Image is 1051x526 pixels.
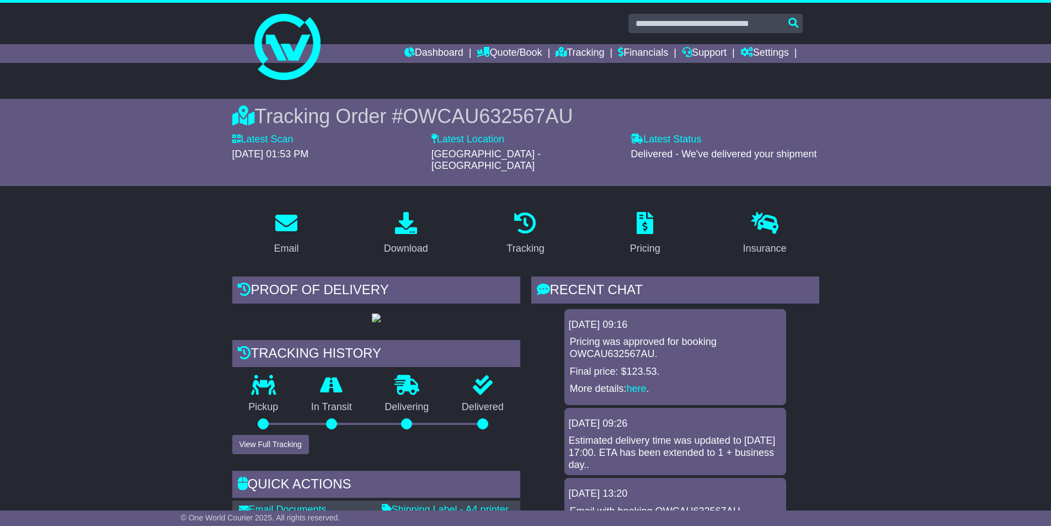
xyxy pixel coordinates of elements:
a: Email [266,208,306,260]
span: Delivered - We've delivered your shipment [631,148,817,160]
p: Final price: $123.53. [570,366,781,378]
div: [DATE] 09:16 [569,319,782,331]
a: Dashboard [404,44,463,63]
div: Email [274,241,298,256]
img: GetPodImage [372,314,381,322]
div: Tracking Order # [232,104,819,128]
div: RECENT CHAT [531,277,819,306]
label: Latest Location [431,134,504,146]
button: View Full Tracking [232,435,309,454]
a: Tracking [556,44,604,63]
div: Estimated delivery time was updated to [DATE] 17:00. ETA has been extended to 1 + business day.. [569,435,782,471]
a: Settings [740,44,789,63]
a: Tracking [499,208,551,260]
p: In Transit [295,401,369,413]
div: [DATE] 09:26 [569,418,782,430]
div: Proof of Delivery [232,277,520,306]
div: Tracking [506,241,544,256]
div: Pricing [630,241,660,256]
span: © One World Courier 2025. All rights reserved. [181,513,340,522]
div: [DATE] 13:20 [569,488,782,500]
label: Latest Status [631,134,701,146]
a: Download [377,208,435,260]
div: Quick Actions [232,471,520,501]
a: Insurance [736,208,794,260]
p: More details: . [570,383,781,395]
a: Email Documents [239,504,327,515]
div: Tracking history [232,340,520,370]
a: Financials [618,44,668,63]
a: Shipping Label - A4 printer [382,504,509,515]
a: Quote/Book [477,44,542,63]
p: Pickup [232,401,295,413]
a: Pricing [623,208,668,260]
p: Pricing was approved for booking OWCAU632567AU. [570,336,781,360]
div: Insurance [743,241,787,256]
div: Download [384,241,428,256]
label: Latest Scan [232,134,294,146]
p: Delivering [369,401,446,413]
a: Support [682,44,727,63]
p: Delivered [445,401,520,413]
span: [GEOGRAPHIC_DATA] - [GEOGRAPHIC_DATA] [431,148,541,172]
span: [DATE] 01:53 PM [232,148,309,160]
a: here [627,383,647,394]
span: OWCAU632567AU [403,105,573,127]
